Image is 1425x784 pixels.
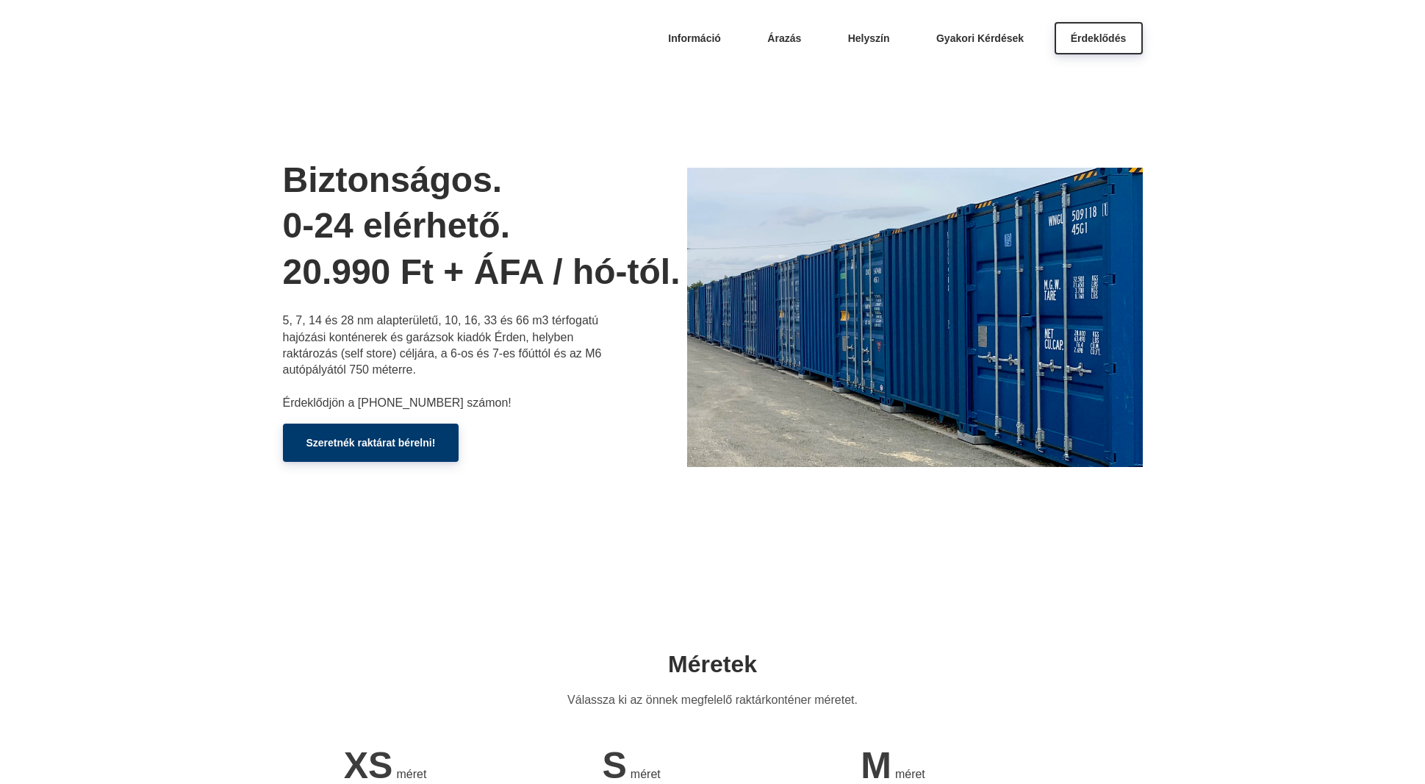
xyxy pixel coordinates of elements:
[832,22,906,54] a: Helyszín
[1055,22,1143,54] a: Érdeklődés
[631,768,661,780] span: méret
[920,22,1040,54] a: Gyakori Kérdések
[668,32,721,44] span: Információ
[652,22,737,54] a: Információ
[1071,32,1126,44] span: Érdeklődés
[283,313,606,411] p: 5, 7, 14 és 28 nm alapterületű, 10, 16, 33 és 66 m3 térfogatú hajózási konténerek és garázsok kia...
[751,22,817,54] a: Árazás
[522,649,904,680] h2: Méretek
[848,32,890,44] span: Helyszín
[283,157,687,295] h1: Biztonságos. 0-24 elérhető. 20.990 Ft + ÁFA / hó-tól.
[767,32,801,44] span: Árazás
[936,32,1024,44] span: Gyakori Kérdések
[283,424,459,462] a: Szeretnék raktárat bérelni!
[306,437,436,449] span: Szeretnék raktárat bérelni!
[895,768,925,780] span: méret
[560,692,866,708] p: Válassza ki az önnek megfelelő raktárkonténer méretet.
[687,168,1143,467] img: bozsisor.webp
[396,768,426,780] span: méret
